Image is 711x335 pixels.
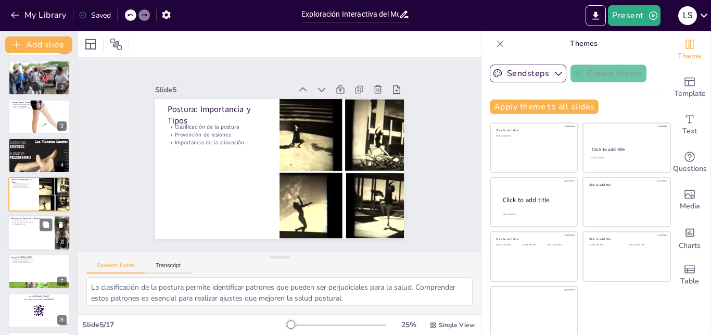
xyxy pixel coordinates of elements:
div: Click to add title [496,128,570,132]
p: Tipos de músculos [11,142,67,144]
div: Click to add body [503,213,568,216]
div: Click to add text [496,244,519,246]
p: Tipos de articulaciones [11,105,67,107]
p: Go to [11,295,67,298]
div: 2 [57,83,67,92]
p: Sistema óseo proporciona soporte y protección [11,103,67,105]
div: https://cdn.sendsteps.com/images/logo/sendsteps_logo_white.pnghttps://cdn.sendsteps.com/images/lo... [8,100,70,134]
div: Add charts and graphs [669,219,710,256]
div: Click to add title [592,146,661,153]
p: Técnicas de levantamiento seguro [11,258,67,260]
div: Get real-time input from your audience [669,144,710,181]
p: Medidas preventivas [11,223,52,225]
div: L S [678,6,697,25]
span: Questions [673,163,707,175]
button: Export to PowerPoint [586,5,606,26]
p: Carga: [PERSON_NAME] [11,256,67,259]
p: Arco de movilidad articular [11,107,67,109]
p: Postura: Importancia y Tipos [182,71,284,124]
span: Table [680,276,699,287]
p: Movimiento: Concepto y Riesgos [11,217,52,220]
div: Saved [79,10,111,20]
div: Click to add title [589,237,663,241]
p: Prevención de lesiones [178,97,275,135]
textarea: La clasificación de la postura permite identificar patrones que pueden ser perjudiciales para la ... [86,277,473,306]
div: Click to add text [629,244,662,246]
div: 8 [57,315,67,325]
button: Duplicate Slide [40,218,52,231]
button: Sendsteps [490,65,566,82]
div: Add a table [669,256,710,294]
button: Apply theme to all slides [490,100,599,114]
div: Slide 5 [180,49,312,101]
div: Click to add text [522,244,545,246]
p: Sistema Muscular: Estructura y Función [11,140,67,143]
button: Delete Slide [55,218,67,231]
div: 3 [57,121,67,131]
p: Prevención de lesiones [11,185,36,187]
button: My Library [8,7,71,23]
input: Insert title [301,7,399,22]
button: L S [678,5,697,26]
div: https://cdn.sendsteps.com/images/logo/sendsteps_logo_white.pnghttps://cdn.sendsteps.com/images/lo... [8,177,70,212]
div: Click to add title [496,237,570,241]
div: Add ready made slides [669,69,710,106]
div: Click to add text [547,244,570,246]
p: Producción de energía [11,146,67,148]
div: Click to add title [589,182,663,187]
div: 25 % [396,320,421,330]
div: 4 [57,160,67,170]
div: https://cdn.sendsteps.com/images/logo/sendsteps_logo_white.pnghttps://cdn.sendsteps.com/images/lo... [8,60,70,95]
p: and login with code [11,298,67,301]
p: Riesgos de movimientos repetitivos [11,221,52,224]
p: Fibras musculares: rápidas y lentas [11,144,67,146]
p: Clasificación de la postura [180,90,277,128]
p: Clasificación de la postura [11,183,36,185]
div: 7 [57,277,67,286]
span: Text [682,126,697,137]
span: Template [674,88,706,100]
div: Click to add text [496,135,570,138]
span: Media [680,201,700,212]
p: Uso de herramientas adecuadas [11,262,67,264]
div: Click to add title [503,196,569,205]
p: Concepto de movimiento [11,219,52,221]
button: Transcript [145,262,192,274]
button: Add slide [5,36,72,53]
span: Theme [678,51,702,62]
div: Layout [82,36,99,53]
div: Click to add text [589,244,621,246]
div: https://cdn.sendsteps.com/images/logo/sendsteps_logo_white.pnghttps://cdn.sendsteps.com/images/lo... [8,215,70,251]
strong: [DOMAIN_NAME] [34,295,49,297]
p: Sistema Óseo: Conceptos Básicos [11,101,67,104]
div: Click to add text [591,157,661,159]
button: Speaker Notes [86,262,145,274]
div: 6 [58,238,67,247]
span: Charts [679,240,701,252]
span: Position [110,38,122,51]
div: Change the overall theme [669,31,710,69]
p: Importancia de la alineación [11,187,36,189]
p: Postura: Importancia y Tipos [11,178,36,184]
div: Add text boxes [669,106,710,144]
div: 8 [8,293,70,328]
p: Themes [509,31,658,56]
button: Present [608,5,660,26]
div: 5 [57,199,67,208]
div: Slide 5 / 17 [82,320,286,330]
p: Importancia de la alineación [175,105,273,143]
div: https://cdn.sendsteps.com/images/logo/sendsteps_logo_white.pnghttps://cdn.sendsteps.com/images/lo... [8,138,70,172]
p: Límites legales de carga [11,260,67,262]
div: Add images, graphics, shapes or video [669,181,710,219]
div: https://cdn.sendsteps.com/images/logo/sendsteps_logo_white.pnghttps://cdn.sendsteps.com/images/lo... [8,254,70,289]
span: Single View [439,321,475,329]
button: Create theme [570,65,646,82]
